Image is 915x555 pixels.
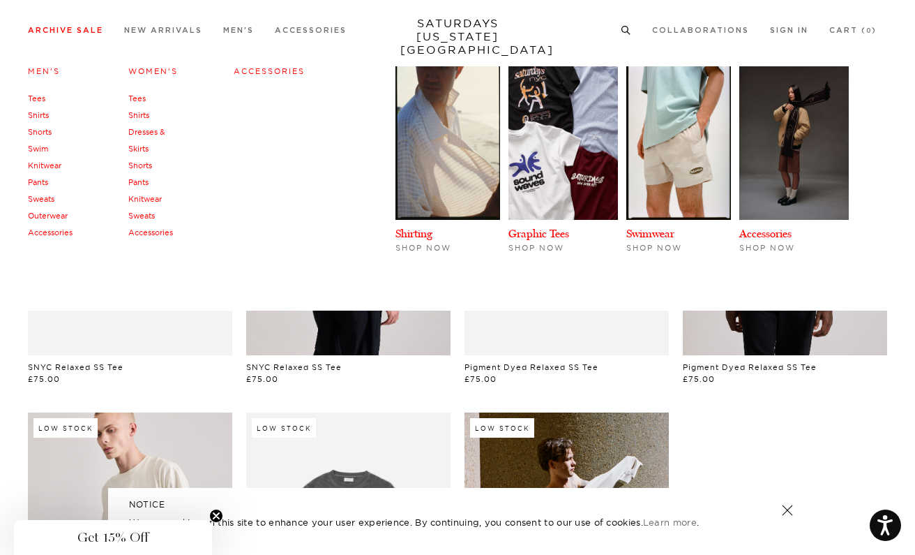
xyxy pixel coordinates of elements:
a: Knitwear [128,194,162,204]
div: Get 15% OffClose teaser [14,520,212,555]
a: Learn more [643,517,697,528]
span: £75.00 [683,374,715,384]
a: Dresses & Skirts [128,127,165,154]
a: Men's [223,27,254,34]
a: Knitwear [28,161,61,170]
a: SNYC Relaxed SS Tee [28,362,123,372]
a: Pants [128,177,149,187]
a: Shirts [128,110,149,120]
a: Pigment Dyed Relaxed SS Tee [464,362,598,372]
a: Tees [28,94,45,103]
a: New Arrivals [124,27,202,34]
a: Accessories [128,228,173,237]
span: Get 15% Off [77,529,149,546]
a: Tees [128,94,146,103]
h5: NOTICE [129,498,786,511]
a: Swimwear [626,227,674,240]
span: £75.00 [28,374,60,384]
a: Pigment Dyed Relaxed SS Tee [683,362,817,372]
a: Collaborations [652,27,749,34]
a: Shirting [395,227,432,240]
a: Women's [128,66,178,76]
a: Graphic Tees [508,227,569,240]
a: Shorts [128,161,152,170]
a: SNYC Relaxed SS Tee [246,362,342,372]
a: Sweats [28,194,54,204]
a: SATURDAYS[US_STATE][GEOGRAPHIC_DATA] [400,17,515,57]
a: Sign In [770,27,808,34]
a: Pants [28,177,48,187]
p: We use cookies on this site to enhance your user experience. By continuing, you consent to our us... [129,515,736,529]
a: Men's [28,66,60,76]
div: Low Stock [252,418,316,438]
a: Accessories [28,228,73,237]
a: Swim [28,144,48,154]
span: £75.00 [464,374,497,384]
div: Low Stock [33,418,98,438]
a: Archive Sale [28,27,103,34]
a: Accessories [275,27,347,34]
a: Accessories [234,66,305,76]
a: Shorts [28,127,52,137]
button: Close teaser [209,509,223,523]
a: Cart (0) [829,27,877,34]
div: Low Stock [470,418,534,438]
span: £75.00 [246,374,278,384]
a: Accessories [739,227,792,240]
a: Sweats [128,211,155,221]
small: 0 [866,28,872,34]
a: Outerwear [28,211,68,221]
a: Shirts [28,110,49,120]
